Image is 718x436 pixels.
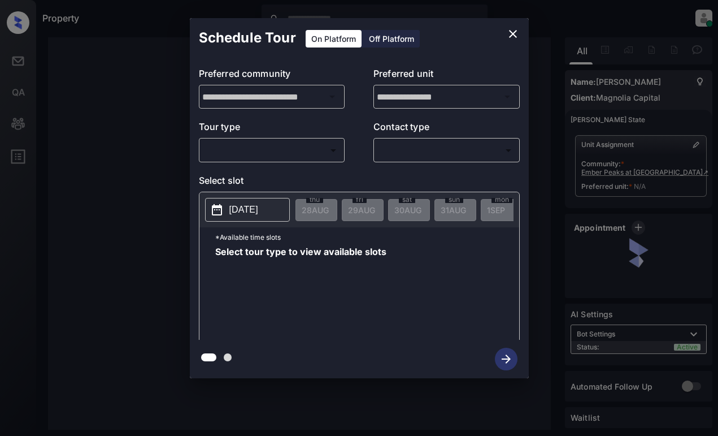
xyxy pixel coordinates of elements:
[215,227,519,247] p: *Available time slots
[199,67,345,85] p: Preferred community
[199,120,345,138] p: Tour type
[229,203,258,217] p: [DATE]
[363,30,420,48] div: Off Platform
[215,247,386,338] span: Select tour type to view available slots
[199,174,520,192] p: Select slot
[373,120,520,138] p: Contact type
[373,67,520,85] p: Preferred unit
[306,30,362,48] div: On Platform
[502,23,524,45] button: close
[190,18,305,58] h2: Schedule Tour
[205,198,290,222] button: [DATE]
